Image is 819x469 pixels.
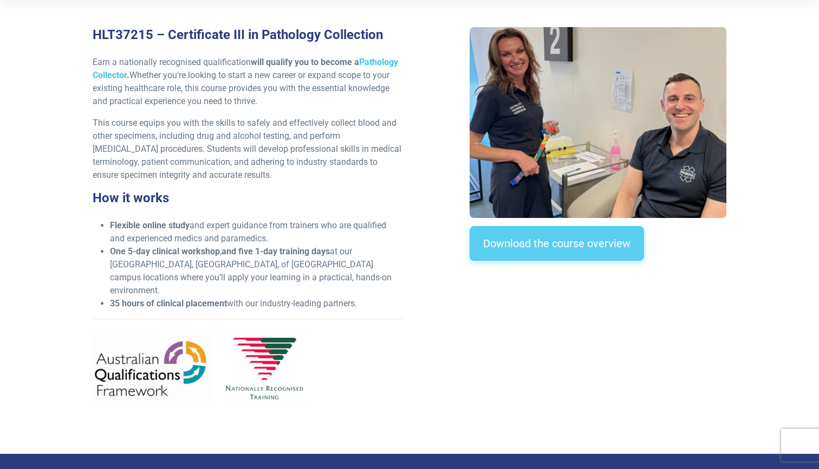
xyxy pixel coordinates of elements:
a: Download the course overview [470,226,644,261]
h3: How it works [93,190,403,206]
strong: 35 hours of clinical placement [110,298,227,309]
h3: HLT37215 – Certificate III in Pathology Collection [93,27,403,43]
li: with our industry-leading partners. [110,297,403,310]
strong: Flexible online study [110,220,190,230]
li: , at our [GEOGRAPHIC_DATA], [GEOGRAPHIC_DATA], of [GEOGRAPHIC_DATA] campus locations where you’ll... [110,245,403,297]
a: Pathology Collector [93,57,398,80]
strong: and five 1-day training days [222,246,330,256]
p: Earn a nationally recognised qualification Whether you’re looking to start a new career or expand... [93,56,403,108]
strong: One 5-day clinical workshop [110,246,220,256]
li: and expert guidance from trainers who are qualified and experienced medics and paramedics. [110,219,403,245]
iframe: EmbedSocial Universal Widget [470,282,726,338]
strong: will qualify you to become a . [93,57,398,80]
p: This course equips you with the skills to safely and effectively collect blood and other specimen... [93,117,403,182]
